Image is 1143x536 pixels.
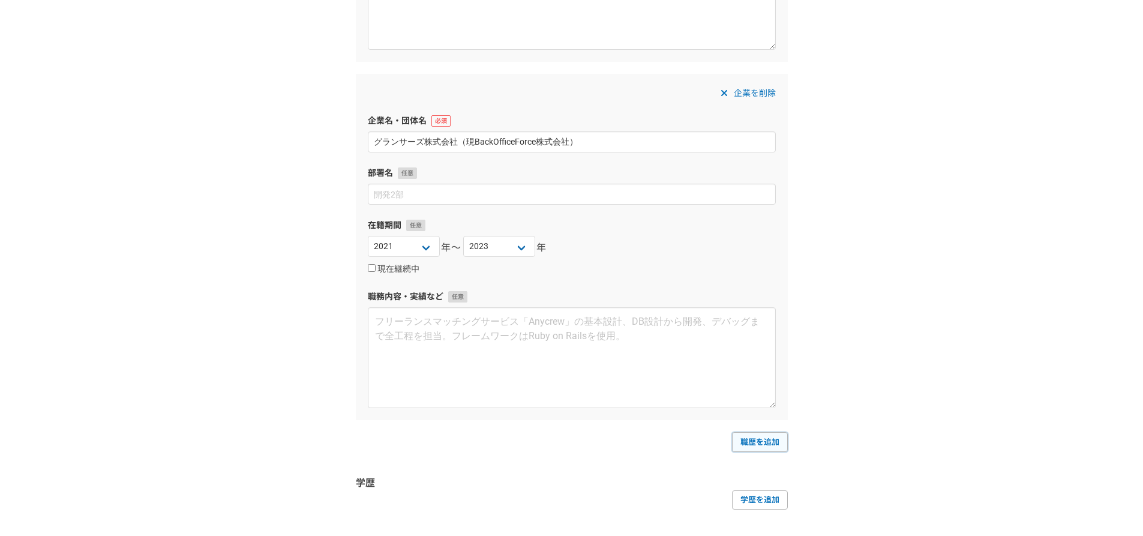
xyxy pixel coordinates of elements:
label: 企業名・団体名 [368,115,776,127]
input: 現在継続中 [368,264,376,272]
label: 部署名 [368,167,776,179]
input: 開発2部 [368,184,776,205]
input: エニィクルー株式会社 [368,131,776,152]
label: 現在継続中 [368,264,419,275]
span: 年 [536,241,547,255]
a: 職歴を追加 [732,432,788,451]
span: 年〜 [441,241,462,255]
a: 学歴を追加 [732,490,788,510]
label: 在籍期間 [368,219,776,232]
label: 職務内容・実績など [368,291,776,303]
span: 企業を削除 [734,86,776,100]
h3: 学歴 [356,476,788,490]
